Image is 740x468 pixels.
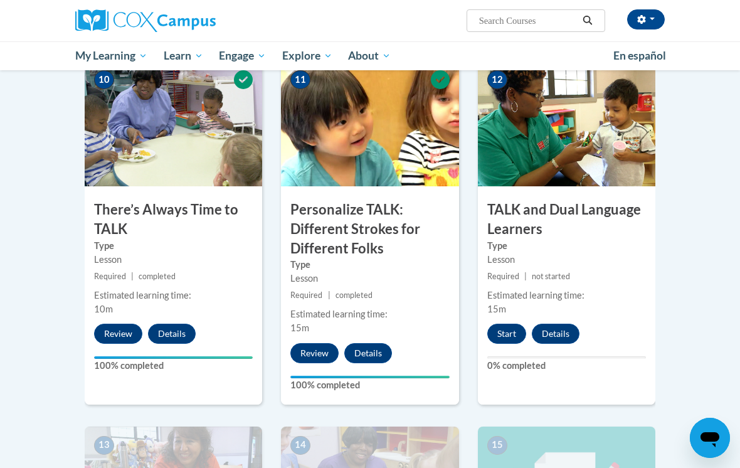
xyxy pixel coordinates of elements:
[290,290,322,300] span: Required
[328,290,330,300] span: |
[336,290,373,300] span: completed
[290,307,449,321] div: Estimated learning time:
[94,356,253,359] div: Your progress
[290,376,449,378] div: Your progress
[94,324,142,344] button: Review
[290,70,310,89] span: 11
[487,289,646,302] div: Estimated learning time:
[524,272,527,281] span: |
[282,48,332,63] span: Explore
[478,13,578,28] input: Search Courses
[94,70,114,89] span: 10
[85,61,262,186] img: Course Image
[487,253,646,267] div: Lesson
[532,272,570,281] span: not started
[94,359,253,373] label: 100% completed
[131,272,134,281] span: |
[290,322,309,333] span: 15m
[94,239,253,253] label: Type
[487,436,507,455] span: 15
[478,61,655,186] img: Course Image
[94,272,126,281] span: Required
[627,9,665,29] button: Account Settings
[148,324,196,344] button: Details
[139,272,176,281] span: completed
[487,272,519,281] span: Required
[281,200,458,258] h3: Personalize TALK: Different Strokes for Different Folks
[75,9,216,32] img: Cox Campus
[85,200,262,239] h3: There’s Always Time to TALK
[94,253,253,267] div: Lesson
[75,9,259,32] a: Cox Campus
[344,343,392,363] button: Details
[532,324,579,344] button: Details
[341,41,399,70] a: About
[67,41,156,70] a: My Learning
[274,41,341,70] a: Explore
[605,43,674,69] a: En español
[487,359,646,373] label: 0% completed
[156,41,211,70] a: Learn
[690,418,730,458] iframe: Button to launch messaging window, conversation in progress
[290,258,449,272] label: Type
[487,70,507,89] span: 12
[290,436,310,455] span: 14
[94,304,113,314] span: 10m
[290,378,449,392] label: 100% completed
[75,48,147,63] span: My Learning
[281,61,458,186] img: Course Image
[94,289,253,302] div: Estimated learning time:
[290,272,449,285] div: Lesson
[613,49,666,62] span: En español
[94,436,114,455] span: 13
[290,343,339,363] button: Review
[487,239,646,253] label: Type
[478,200,655,239] h3: TALK and Dual Language Learners
[578,13,597,28] button: Search
[66,41,674,70] div: Main menu
[348,48,391,63] span: About
[219,48,266,63] span: Engage
[164,48,203,63] span: Learn
[487,324,526,344] button: Start
[211,41,274,70] a: Engage
[487,304,506,314] span: 15m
